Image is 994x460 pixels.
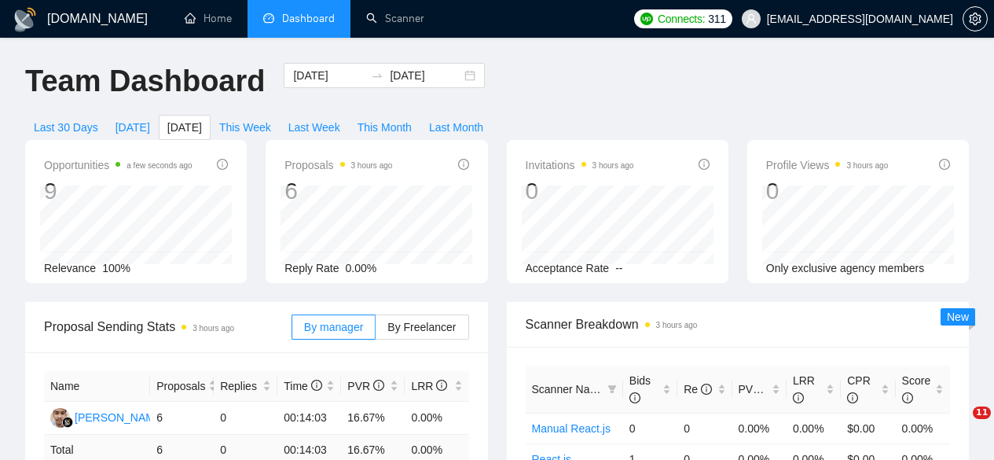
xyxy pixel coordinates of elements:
span: Invitations [526,156,634,175]
span: By manager [304,321,363,333]
time: 3 hours ago [656,321,698,329]
button: setting [963,6,988,31]
span: info-circle [436,380,447,391]
td: 0.00% [787,413,841,443]
th: Replies [214,371,277,402]
span: Relevance [44,262,96,274]
span: Reply Rate [284,262,339,274]
span: user [746,13,757,24]
a: setting [963,13,988,25]
span: info-circle [939,159,950,170]
div: 0 [526,176,634,206]
div: 9 [44,176,193,206]
td: 00:14:03 [277,402,341,435]
span: Proposals [156,377,205,395]
a: searchScanner [366,12,424,25]
a: Manual React.js [532,422,611,435]
img: logo [13,7,38,32]
span: Profile Views [766,156,889,175]
img: AI [50,408,70,428]
td: 0 [214,402,277,435]
span: swap-right [371,69,383,82]
span: 0.00% [346,262,377,274]
span: Replies [220,377,259,395]
button: This Week [211,115,280,140]
time: 3 hours ago [592,161,634,170]
time: a few seconds ago [127,161,192,170]
span: By Freelancer [387,321,456,333]
td: $0.00 [841,413,895,443]
span: Scanner Name [532,383,605,396]
th: Name [44,371,150,402]
span: -- [615,262,622,274]
span: info-circle [373,380,384,391]
span: This Week [219,119,271,136]
td: 16.67% [341,402,405,435]
button: This Month [349,115,420,140]
span: Re [684,383,712,396]
td: 0.00% [732,413,787,443]
span: info-circle [699,159,710,170]
span: Dashboard [282,12,335,25]
span: [DATE] [116,119,150,136]
span: info-circle [311,380,322,391]
span: Time [284,380,321,392]
span: Acceptance Rate [526,262,610,274]
span: info-circle [629,392,640,403]
span: PVR [347,380,384,392]
span: Proposals [284,156,392,175]
span: 311 [708,10,725,28]
div: 6 [284,176,392,206]
time: 3 hours ago [351,161,393,170]
span: setting [963,13,987,25]
span: Last Month [429,119,483,136]
td: 0.00% [896,413,950,443]
button: [DATE] [159,115,211,140]
time: 3 hours ago [193,324,234,333]
span: Bids [629,374,651,404]
div: 0 [766,176,889,206]
input: Start date [293,67,365,84]
button: Last Week [280,115,349,140]
span: [DATE] [167,119,202,136]
span: Only exclusive agency members [766,262,925,274]
button: [DATE] [107,115,159,140]
a: AI[PERSON_NAME] [50,410,165,423]
span: Scanner Breakdown [526,315,951,334]
a: homeHome [185,12,232,25]
span: Proposal Sending Stats [44,317,292,337]
button: Last Month [420,115,492,140]
h1: Team Dashboard [25,63,265,100]
span: LRR [411,380,447,392]
span: This Month [358,119,412,136]
div: [PERSON_NAME] [75,409,165,426]
span: 100% [102,262,130,274]
th: Proposals [150,371,214,402]
iframe: Intercom live chat [941,407,978,444]
span: Last 30 Days [34,119,98,136]
span: Opportunities [44,156,193,175]
span: info-circle [217,159,228,170]
span: filter [604,377,620,401]
span: info-circle [458,159,469,170]
span: Connects: [658,10,705,28]
span: Last Week [288,119,340,136]
span: to [371,69,383,82]
img: upwork-logo.png [640,13,653,25]
input: End date [390,67,461,84]
span: 11 [973,407,991,419]
button: Last 30 Days [25,115,107,140]
span: filter [607,385,617,394]
span: dashboard [263,13,274,24]
time: 3 hours ago [846,161,888,170]
td: 6 [150,402,214,435]
td: 0 [677,413,732,443]
td: 0.00% [405,402,468,435]
img: gigradar-bm.png [62,417,73,428]
td: 0 [623,413,677,443]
